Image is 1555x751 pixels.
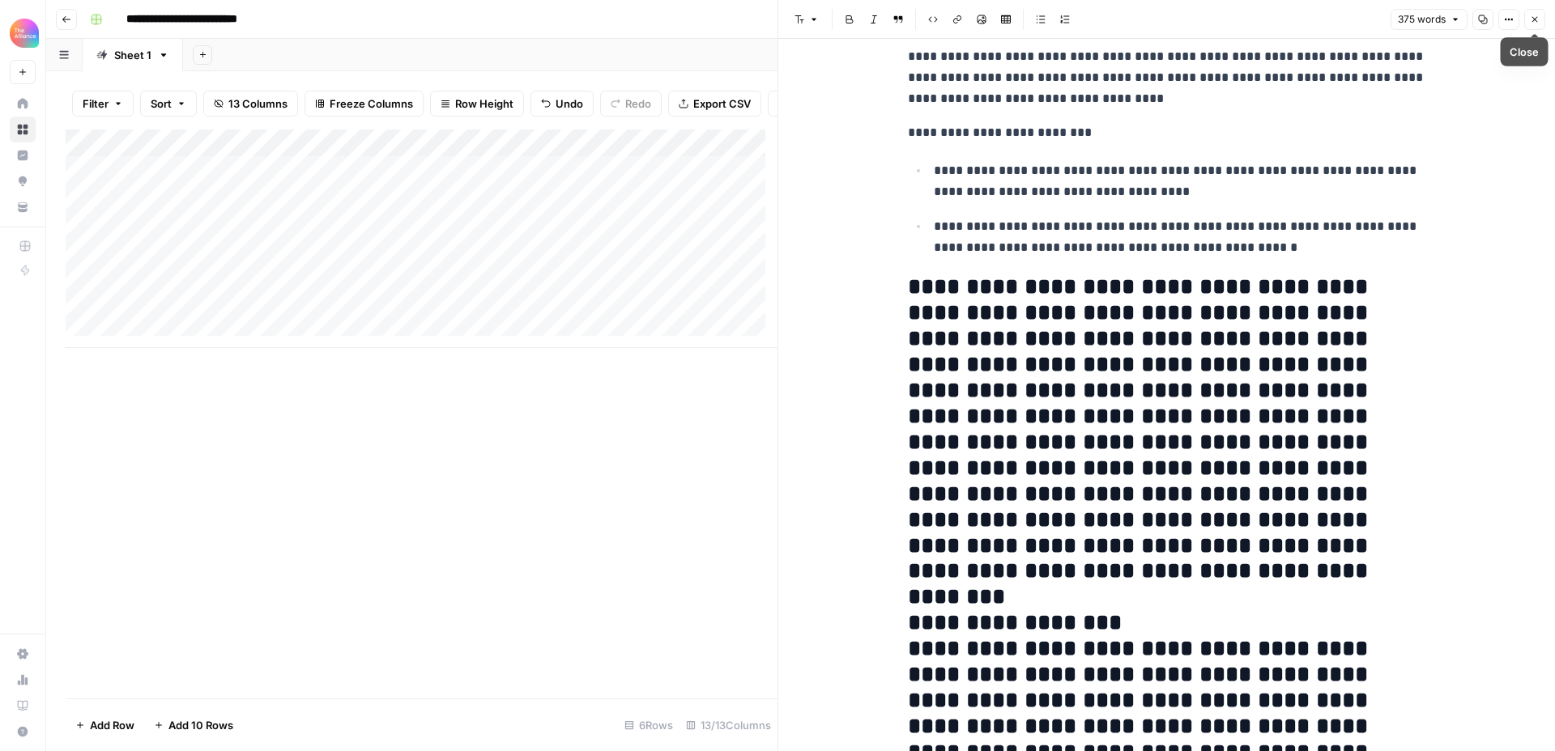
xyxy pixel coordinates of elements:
a: Sheet 1 [83,39,183,71]
button: 13 Columns [203,91,298,117]
button: Freeze Columns [305,91,424,117]
button: Workspace: Alliance [10,13,36,53]
a: Learning Hub [10,693,36,719]
button: Filter [72,91,134,117]
a: Your Data [10,194,36,220]
span: Export CSV [693,95,751,112]
a: Usage [10,667,36,693]
button: Row Height [430,91,524,117]
div: Sheet 1 [114,47,151,63]
span: Filter [83,95,109,112]
button: Add Row [66,712,144,738]
div: 13/13 Columns [680,712,777,738]
span: Undo [556,95,583,112]
span: Sort [151,95,172,112]
button: Export CSV [668,91,761,117]
a: Opportunities [10,168,36,194]
a: Settings [10,641,36,667]
span: Freeze Columns [330,95,413,112]
a: Insights [10,142,36,168]
span: 13 Columns [228,95,288,112]
div: 6 Rows [618,712,680,738]
button: 375 words [1391,9,1468,30]
button: Add 10 Rows [144,712,243,738]
span: Add 10 Rows [168,717,233,733]
button: Undo [530,91,594,117]
span: 375 words [1398,12,1446,27]
span: Redo [625,95,651,112]
span: Row Height [455,95,513,112]
a: Browse [10,117,36,142]
button: Redo [600,91,662,117]
button: Help + Support [10,719,36,745]
button: Sort [140,91,197,117]
a: Home [10,91,36,117]
img: Alliance Logo [10,19,39,48]
span: Add Row [90,717,134,733]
